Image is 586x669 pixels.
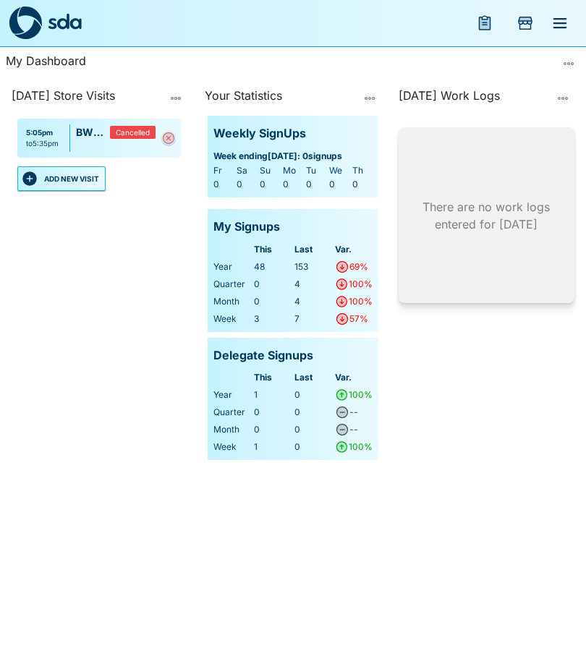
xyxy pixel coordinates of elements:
div: Quarter [213,277,251,291]
div: [DATE] Store Visits [12,87,161,110]
div: 48 [254,260,292,274]
div: 0 [254,277,292,291]
div: Fr [213,163,234,178]
div: Week [213,312,251,326]
div: 0 [213,177,234,192]
p: Weekly SignUps [213,124,306,143]
div: 4 [294,277,332,291]
span: Week ending [DATE] : 0 signups [213,149,372,163]
div: Last [294,370,332,385]
div: Tu [306,163,326,178]
div: 100% [349,277,373,291]
p: Delegate Signups [213,346,313,365]
div: 0 [254,405,292,419]
div: 0 [329,177,349,192]
button: ADD NEW VISIT [17,166,106,191]
div: My Dashboard [6,52,557,75]
img: sda-logo-dark.svg [9,7,42,40]
div: Your Statistics [205,87,354,110]
img: sda-logotype.svg [48,13,82,30]
p: There are no work logs entered for [DATE] [422,198,551,233]
div: This [254,370,292,385]
div: [DATE] Work Logs [399,87,548,110]
div: Month [213,422,251,437]
div: Quarter [213,405,251,419]
p: My Signups [213,218,280,237]
p: BWS [GEOGRAPHIC_DATA] [76,124,110,140]
span: -- [349,424,358,435]
div: 0 [352,177,373,192]
div: 0 [294,422,332,437]
div: Su [260,163,280,178]
div: Month [213,294,251,309]
button: more [557,52,580,75]
div: 0 [306,177,326,192]
div: 1 [254,440,292,454]
div: 3 [254,312,292,326]
div: 0 [260,177,280,192]
div: 5:05pm [26,127,59,138]
div: 1 [254,388,292,402]
div: 0 [254,294,292,309]
div: Var. [335,242,373,257]
span: Cancelled [116,129,150,136]
div: Year [213,388,251,402]
div: 0 [237,177,257,192]
div: 100% [349,440,373,454]
div: 100% [349,294,373,309]
div: 0 [294,405,332,419]
svg: Cancelled [161,129,176,147]
div: Last [294,242,332,257]
div: 100% [349,388,373,402]
div: Mo [283,163,303,178]
div: 4 [294,294,332,309]
div: We [329,163,349,178]
div: to 5:35pm [26,138,59,149]
div: Year [213,260,251,274]
div: Var. [335,370,373,385]
a: Cancelled [161,131,176,145]
div: 0 [283,177,303,192]
div: This [254,242,292,257]
div: 0 [294,388,332,402]
div: 69% [349,260,368,274]
div: Week [213,440,251,454]
div: Sa [237,163,257,178]
button: Add Store Visit [508,6,543,41]
div: 0 [294,440,332,454]
button: menu [467,6,502,41]
div: Th [352,163,373,178]
div: 7 [294,312,332,326]
div: 153 [294,260,332,274]
span: -- [349,406,358,417]
button: menu [543,6,577,41]
div: 57% [349,312,368,326]
div: 0 [254,422,292,437]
